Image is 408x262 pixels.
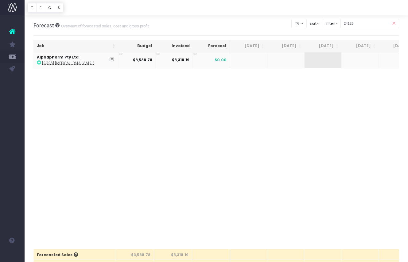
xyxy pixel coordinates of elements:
[306,19,323,28] button: sort
[33,22,54,29] span: Forecast
[323,19,341,28] button: filter
[193,40,230,52] th: Forecast
[305,40,342,52] th: Aug 25: activate to sort column ascending
[60,22,149,29] small: Overview of forecasted sales, cost and gross profit
[215,57,227,63] span: $0.00
[340,19,399,28] input: Search...
[8,250,17,259] img: images/default_profile_image.png
[342,40,379,52] th: Sep 25: activate to sort column ascending
[36,3,45,13] button: F
[154,249,192,260] th: $3,318.19
[119,40,156,52] th: Budget
[42,61,94,65] abbr: [24126] Prochlorperazine Viatris
[230,40,267,52] th: Jun 25: activate to sort column ascending
[116,249,154,260] th: $3,538.78
[133,57,152,62] strong: $3,538.78
[267,40,305,52] th: Jul 25: activate to sort column ascending
[156,40,193,52] th: Invoiced
[34,52,119,68] td: :
[172,57,189,62] strong: $3,318.19
[54,3,63,13] button: S
[37,54,79,60] strong: Alphapharm Pty Ltd
[37,252,78,258] span: Forecasted Sales
[28,3,37,13] button: T
[34,40,119,52] th: Job: activate to sort column ascending
[28,3,63,13] div: Vertical button group
[45,3,55,13] button: C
